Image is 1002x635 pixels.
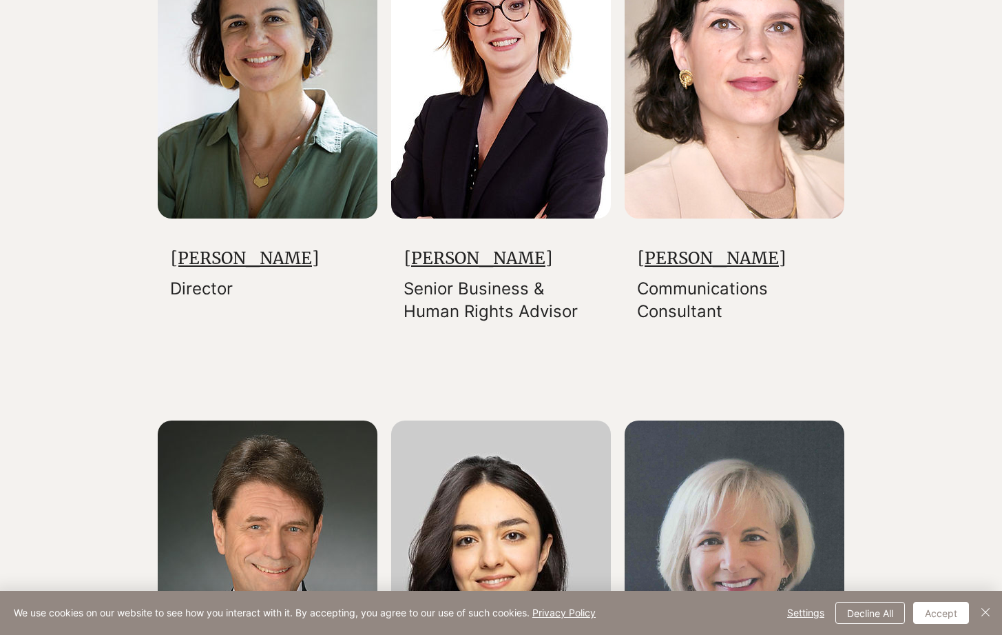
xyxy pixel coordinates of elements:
span: We use cookies on our website to see how you interact with it. By accepting, you agree to our use... [14,607,596,619]
a: [PERSON_NAME] [404,248,552,269]
button: Accept [913,602,969,624]
span: Director [170,279,233,299]
button: Close [977,602,994,624]
a: [PERSON_NAME] [638,248,786,269]
img: Close [977,604,994,621]
p: Communications Consultant [637,277,835,323]
button: Decline All [835,602,905,624]
a: [PERSON_NAME] [171,248,319,269]
a: Privacy Policy [532,607,596,618]
span: Settings [787,603,824,623]
p: Senior Business & Human Rights Advisor [404,277,601,323]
